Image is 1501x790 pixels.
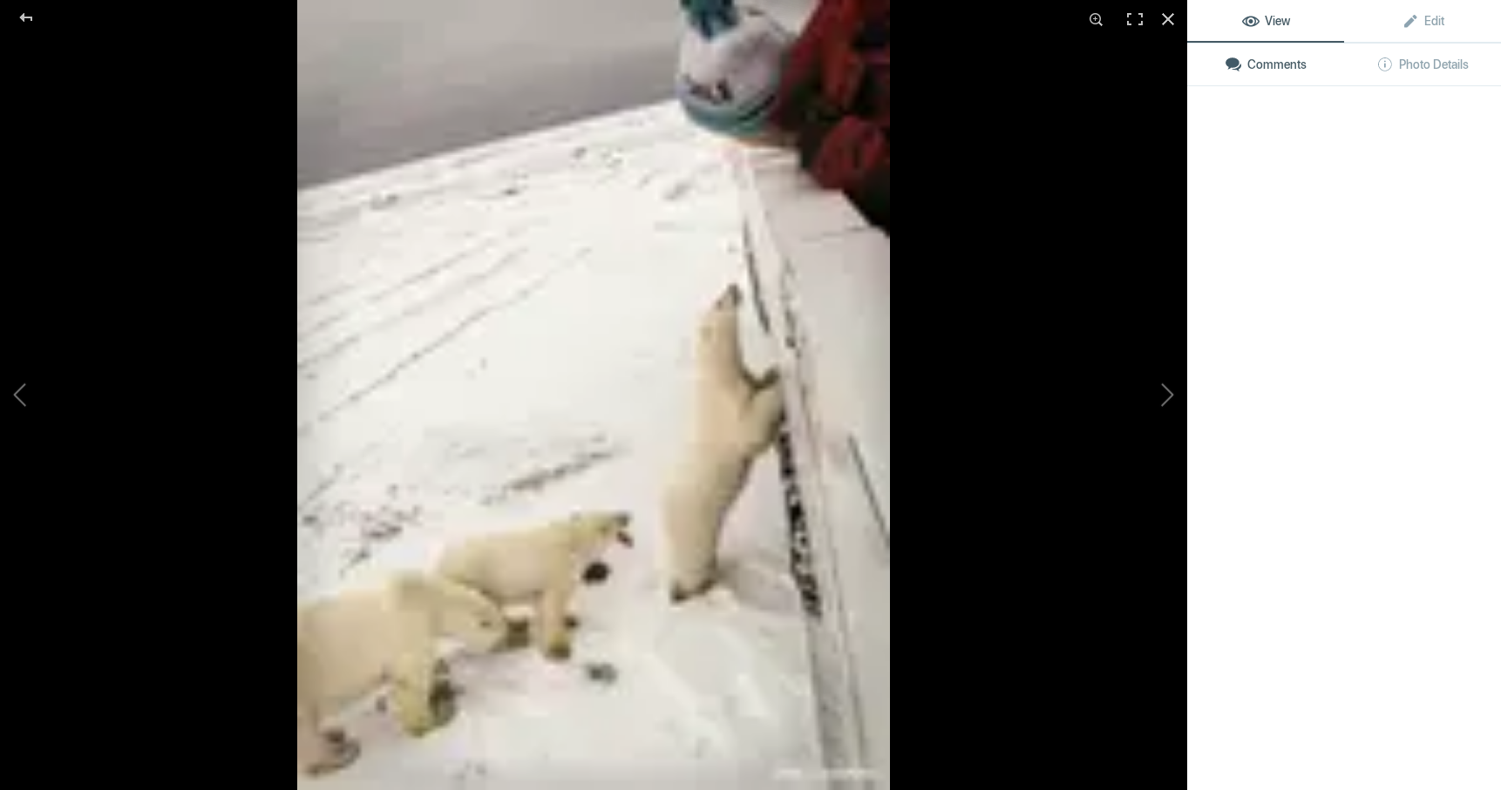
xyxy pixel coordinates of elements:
[1225,57,1307,71] span: Comments
[1187,44,1344,85] a: Comments
[1056,253,1187,537] button: Next (arrow right)
[1376,57,1469,71] span: Photo Details
[1242,14,1290,28] span: View
[1344,44,1501,85] a: Photo Details
[1402,14,1444,28] span: Edit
